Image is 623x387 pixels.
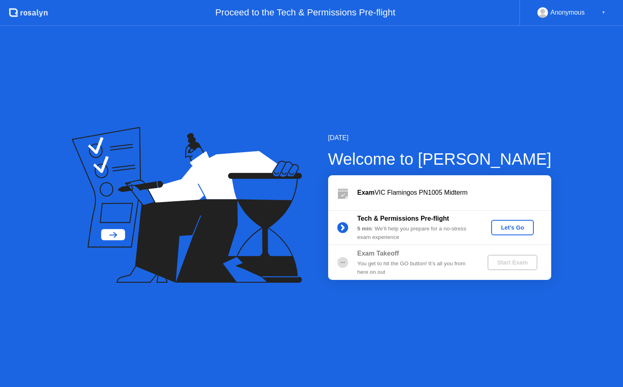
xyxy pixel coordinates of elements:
b: 5 min [357,226,372,232]
button: Let's Go [491,220,534,235]
div: ▼ [602,7,606,18]
div: Start Exam [491,259,534,266]
div: Let's Go [494,224,531,231]
div: VIC Flamingos PN1005 Midterm [357,188,551,198]
b: Exam [357,189,375,196]
b: Exam Takeoff [357,250,399,257]
div: [DATE] [328,133,552,143]
div: : We’ll help you prepare for a no-stress exam experience [357,225,474,241]
div: Anonymous [550,7,585,18]
b: Tech & Permissions Pre-flight [357,215,449,222]
button: Start Exam [488,255,537,270]
div: You get to hit the GO button! It’s all you from here on out [357,260,474,276]
div: Welcome to [PERSON_NAME] [328,147,552,171]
